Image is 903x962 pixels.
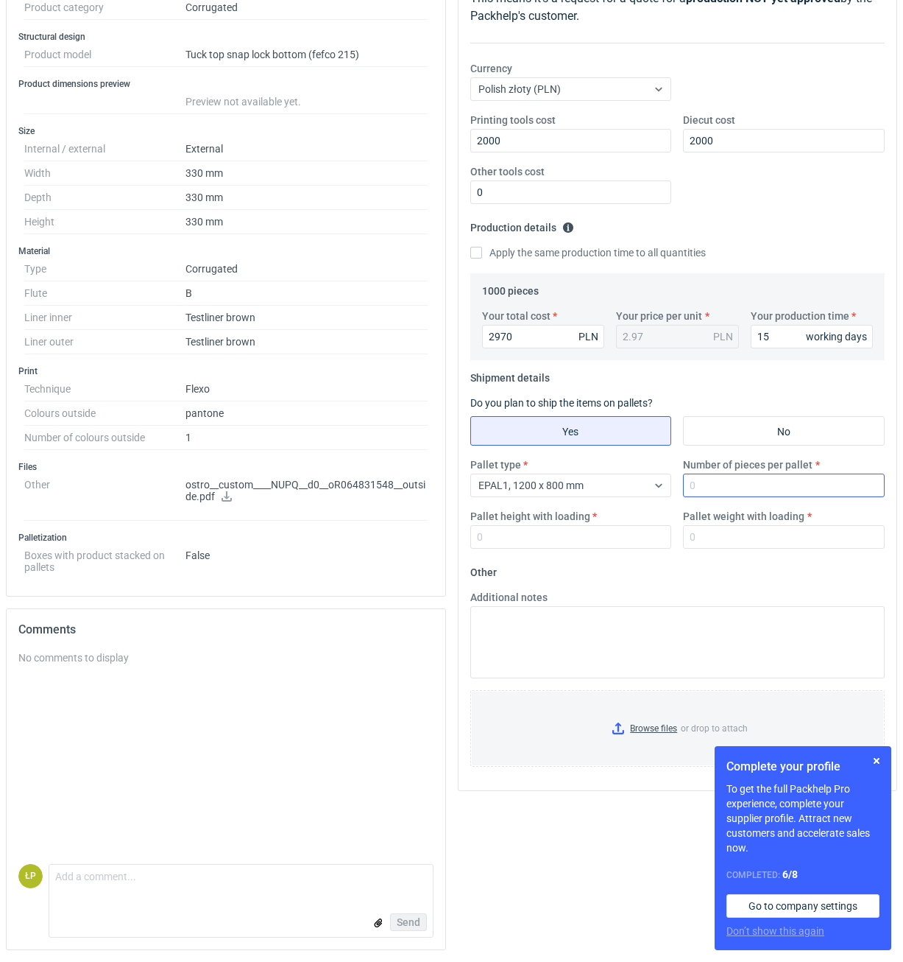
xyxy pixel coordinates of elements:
[185,186,428,210] dd: 330 mm
[18,864,43,888] div: Łukasz Postawa
[185,161,428,186] dd: 330 mm
[24,426,185,450] dt: Number of colours outside
[24,161,185,186] dt: Width
[751,325,874,348] input: 0
[185,257,428,281] dd: Corrugated
[185,426,428,450] dd: 1
[470,525,672,549] input: 0
[24,377,185,401] dt: Technique
[726,867,879,882] div: Completed:
[24,330,185,354] dt: Liner outer
[18,125,433,137] h3: Size
[185,137,428,161] dd: External
[616,309,702,323] label: Your price per unit
[18,621,433,639] h2: Comments
[24,401,185,426] dt: Colours outside
[185,544,428,573] dd: False
[470,61,512,76] label: Currency
[470,457,521,472] label: Pallet type
[683,457,812,472] label: Number of pieces per pallet
[18,650,433,665] div: No comments to display
[471,691,885,766] label: or drop to attach
[18,365,433,377] h3: Print
[470,561,497,578] legend: Other
[470,129,672,152] input: 0
[683,416,885,446] label: No
[24,544,185,573] dt: Boxes with product stacked on pallets
[683,509,804,524] label: Pallet weight with loading
[806,329,867,344] div: working days
[24,186,185,210] dt: Depth
[185,210,428,234] dd: 330 mm
[185,401,428,426] dd: pantone
[397,917,420,927] span: Send
[18,532,433,544] h3: Palletization
[683,525,885,549] input: 0
[24,137,185,161] dt: Internal / external
[782,868,798,880] strong: 6 / 8
[18,245,433,257] h3: Material
[470,397,653,409] label: Do you plan to ship the items on pallets?
[185,377,428,401] dd: Flexo
[868,752,885,770] button: Skip for now
[470,509,590,524] label: Pallet height with loading
[470,590,548,605] label: Additional notes
[726,924,824,938] button: Don’t show this again
[751,309,849,323] label: Your production time
[18,461,433,473] h3: Files
[24,281,185,306] dt: Flute
[185,281,428,306] dd: B
[185,306,428,330] dd: Testliner brown
[683,129,885,152] input: 0
[390,913,427,931] button: Send
[18,31,433,43] h3: Structural design
[482,309,550,323] label: Your total cost
[470,164,545,179] label: Other tools cost
[470,113,556,127] label: Printing tools cost
[470,366,550,384] legend: Shipment details
[185,330,428,354] dd: Testliner brown
[482,325,605,348] input: 0
[470,245,706,260] label: Apply the same production time to all quantities
[18,78,433,90] h3: Product dimensions preview
[24,473,185,521] dt: Other
[726,782,879,855] p: To get the full Packhelp Pro experience, complete your supplier profile. Attract new customers an...
[185,96,301,108] span: Preview not available yet.
[482,279,539,297] legend: 1000 pieces
[578,329,598,344] div: PLN
[478,480,584,491] span: EPAL1, 1200 x 800 mm
[726,758,879,776] h1: Complete your profile
[470,180,672,204] input: 0
[683,113,735,127] label: Diecut cost
[24,210,185,234] dt: Height
[185,479,428,504] p: ostro__custom____NUPQ__d0__oR064831548__outside.pdf
[470,416,672,446] label: Yes
[185,43,428,67] dd: Tuck top snap lock bottom (fefco 215)
[24,257,185,281] dt: Type
[726,894,879,918] a: Go to company settings
[24,306,185,330] dt: Liner inner
[18,864,43,888] figcaption: ŁP
[478,83,561,95] span: Polish złoty (PLN)
[470,216,574,234] legend: Production details
[713,329,733,344] div: PLN
[683,474,885,497] input: 0
[24,43,185,67] dt: Product model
